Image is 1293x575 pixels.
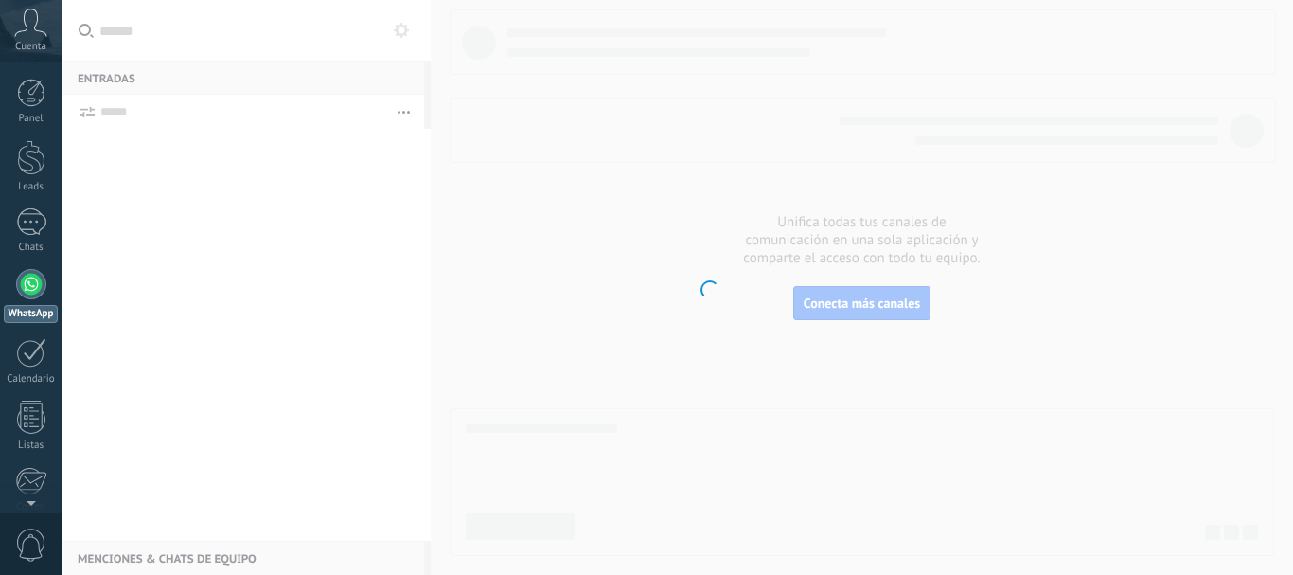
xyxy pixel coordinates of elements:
[4,440,59,452] div: Listas
[4,305,58,323] div: WhatsApp
[4,373,59,386] div: Calendario
[15,41,46,53] span: Cuenta
[4,181,59,193] div: Leads
[4,242,59,254] div: Chats
[4,113,59,125] div: Panel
